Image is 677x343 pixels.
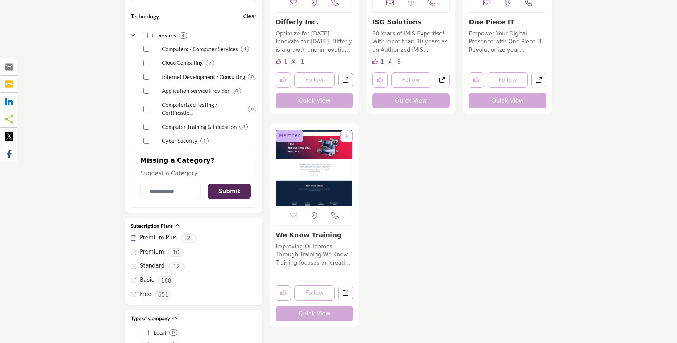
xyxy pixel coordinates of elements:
[531,73,546,88] a: Open one-piece-it in new tab
[233,88,241,94] div: 0 Results For Application Service Provider
[276,18,353,26] h3: Differly Inc.
[200,138,209,144] div: 1 Results For Cyber Security
[276,72,291,88] button: Like listing
[391,72,431,88] button: Follow
[162,101,245,117] p: Computerized Testing / Certification: Computer-based testing and certification services, includin...
[154,329,166,337] p: Local: Solutions provided in more localized geographical areas
[131,315,170,322] h2: Type of Company
[182,33,184,38] b: 4
[301,59,304,65] span: 1
[284,59,288,65] span: 1
[168,262,185,271] span: 12
[372,28,450,54] a: 30 Years of iMIS Expertise! With more than 30 years as an Authorized iMIS Solutions Provider (AiS...
[179,32,187,39] div: 4 Results For IT Services
[162,59,203,67] p: Cloud Computing: Cloud-based computing services and infrastructure for storage, data management, ...
[203,138,206,143] b: 1
[140,276,154,284] label: Basic
[244,46,246,51] b: 1
[143,60,149,66] input: Select Cloud Computing checkbox
[251,106,254,112] b: 0
[235,88,238,93] b: 0
[162,87,230,95] p: Application Service Provider: Providers of web-based software applications and services for assoc...
[140,290,151,298] label: Free
[239,124,248,130] div: 4 Results For Computer Training & Education
[488,72,528,88] button: Follow
[162,45,238,53] p: Computers / Computer Services: Supply of computers, hardware, software, and IT services for assoc...
[294,285,335,301] button: Follow
[140,248,164,256] label: Premium
[294,72,335,88] button: Follow
[291,58,305,66] div: Followers
[276,231,342,239] a: We Know Training
[435,73,450,88] a: Open isg-solutions-llc in new tab
[140,156,247,170] h2: Missing a Category?
[208,184,251,199] button: Submit
[276,28,353,54] a: Optimize for [DATE]. Innovate for [DATE]. Differly is a growth and innovation firm rooted in memb...
[276,30,353,54] p: Optimize for [DATE]. Innovate for [DATE]. Differly is a growth and innovation firm rooted in memb...
[143,124,149,130] input: Select Computer Training & Education checkbox
[276,130,353,206] a: Open Listing in new tab
[276,93,353,108] button: Quick View
[131,12,159,21] button: Technology
[209,60,211,66] b: 2
[469,18,514,26] a: One Piece IT
[276,241,353,267] a: Improving Outcomes Through Training We Know Training focuses on creating and delivering high-qual...
[469,72,484,88] button: Like listing
[143,138,149,144] input: Select Cyber Security checkbox
[276,285,291,301] button: Like listing
[469,30,546,54] p: Empower Your Digital Presence with One Piece IT Revolutionize your association's digital presence...
[469,18,546,26] h3: One Piece IT
[469,28,546,54] a: Empower Your Digital Presence with One Piece IT Revolutionize your association's digital presence...
[276,130,353,206] img: We Know Training
[372,93,450,108] button: Quick View
[181,234,197,243] span: 2
[276,59,281,64] i: Like
[140,183,201,200] input: Category Name
[469,93,546,108] button: Quick View
[372,59,378,64] i: Like
[143,74,149,80] input: Select Internet Development / Consulting checkbox
[242,124,245,129] b: 4
[131,235,136,241] input: select Premium Plus checkbox
[131,264,136,269] input: select Standard checkbox
[131,292,136,297] input: select Free checkbox
[381,59,384,65] span: 1
[276,231,353,239] h3: We Know Training
[241,46,249,52] div: 1 Results For Computers / Computer Services
[279,132,300,139] span: Member
[243,13,256,20] buton: Clear
[372,18,422,26] a: ISG Solutions
[169,329,177,336] div: 0 Results For Local
[388,58,401,66] div: Followers
[155,290,171,300] span: 651
[338,73,353,88] a: Open differly-inc in new tab
[251,74,254,79] b: 0
[162,137,197,145] p: Cyber Security: Services and solutions to protect association data, networks, and information sys...
[143,46,149,52] input: Select Computers / Computer Services checkbox
[276,306,353,321] button: Quick View
[397,59,401,65] span: 3
[276,18,318,26] a: Differly Inc.
[140,234,177,242] label: Premium Plus
[338,286,353,301] a: Open we-know-training in new tab
[131,250,136,255] input: select Premium checkbox
[248,106,256,112] div: 0 Results For Computerized Testing / Certification
[206,60,214,66] div: 2 Results For Cloud Computing
[140,262,164,270] label: Standard
[372,18,450,26] h3: ISG Solutions
[162,123,237,131] p: Computer Training & Education: Training and educational programs to enhance computer skills, soft...
[131,222,173,230] h2: Subscription Plans
[143,106,149,112] input: Select Computerized Testing / Certification checkbox
[143,88,149,94] input: Select Application Service Provider checkbox
[158,276,174,285] span: 188
[248,74,256,80] div: 0 Results For Internet Development / Consulting
[142,33,148,38] input: Select IT Services checkbox
[372,30,450,54] p: 30 Years of iMIS Expertise! With more than 30 years as an Authorized iMIS Solutions Provider (AiS...
[168,248,184,257] span: 10
[162,73,245,81] p: Internet Development / Consulting: Services and consulting for website development, online platfo...
[172,330,175,335] b: 0
[152,32,176,39] h4: IT Services: IT services and support
[372,72,388,88] button: Like listing
[344,133,349,139] a: Add To List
